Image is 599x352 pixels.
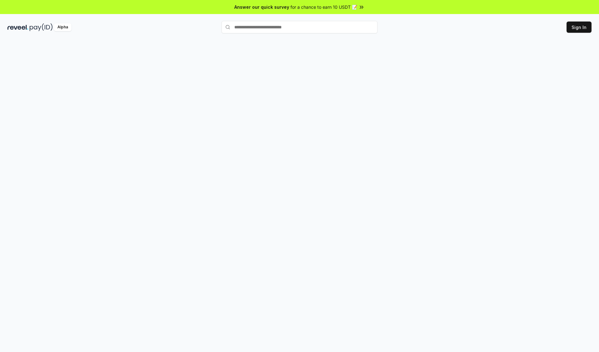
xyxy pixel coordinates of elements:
span: Answer our quick survey [234,4,289,10]
span: for a chance to earn 10 USDT 📝 [290,4,357,10]
img: reveel_dark [7,23,28,31]
img: pay_id [30,23,53,31]
button: Sign In [567,22,592,33]
div: Alpha [54,23,71,31]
